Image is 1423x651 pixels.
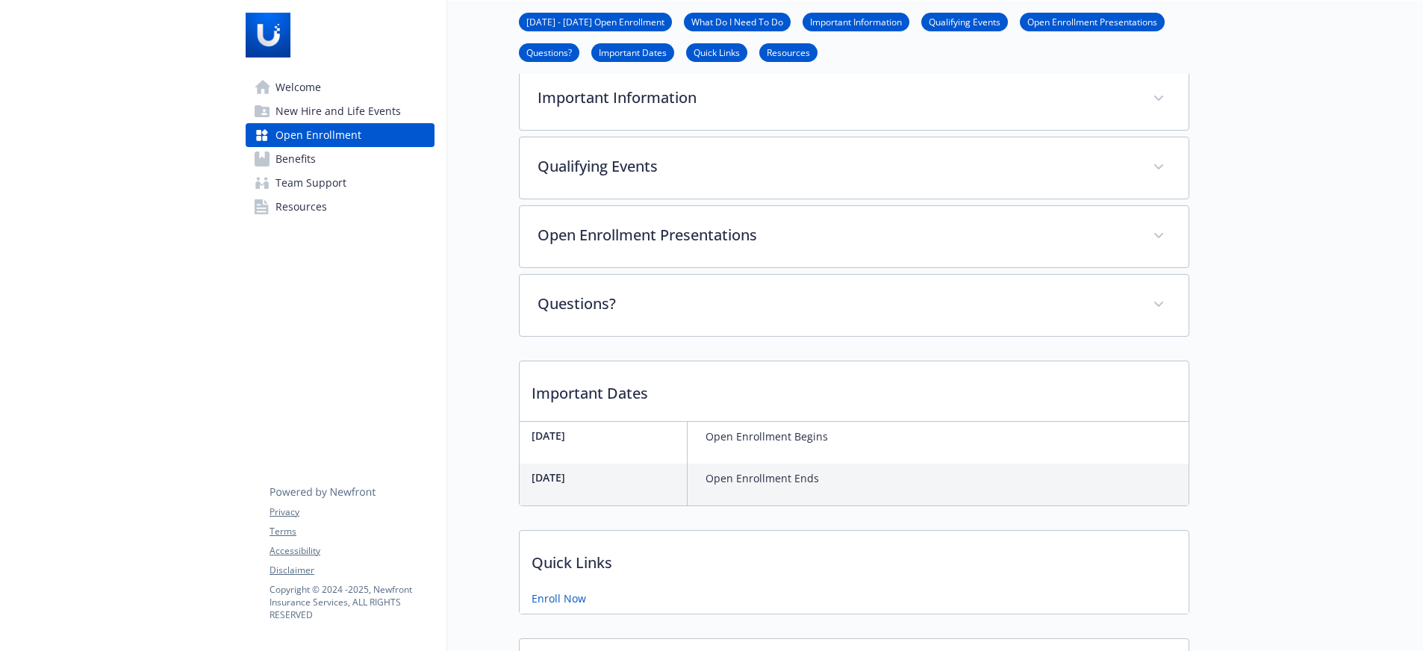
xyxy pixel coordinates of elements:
a: Privacy [270,505,434,519]
span: New Hire and Life Events [275,99,401,123]
span: Team Support [275,171,346,195]
a: New Hire and Life Events [246,99,435,123]
p: Quick Links [520,531,1189,586]
a: Open Enrollment Presentations [1020,14,1165,28]
p: Copyright © 2024 - 2025 , Newfront Insurance Services, ALL RIGHTS RESERVED [270,583,434,621]
p: Open Enrollment Begins [706,428,828,446]
p: Open Enrollment Ends [706,470,819,488]
span: Resources [275,195,327,219]
span: Open Enrollment [275,123,361,147]
a: Qualifying Events [921,14,1008,28]
a: What Do I Need To Do [684,14,791,28]
a: Important Dates [591,45,674,59]
p: Important Dates [520,361,1189,417]
a: Enroll Now [532,591,586,606]
a: Important Information [803,14,909,28]
p: Qualifying Events [538,155,1135,178]
a: Disclaimer [270,564,434,577]
a: Resources [246,195,435,219]
div: Qualifying Events [520,137,1189,199]
span: Welcome [275,75,321,99]
p: [DATE] [532,470,681,485]
div: Open Enrollment Presentations [520,206,1189,267]
a: Open Enrollment [246,123,435,147]
p: Open Enrollment Presentations [538,224,1135,246]
a: [DATE] - [DATE] Open Enrollment [519,14,672,28]
span: Benefits [275,147,316,171]
a: Resources [759,45,818,59]
a: Questions? [519,45,579,59]
p: Important Information [538,87,1135,109]
a: Quick Links [686,45,747,59]
p: [DATE] [532,428,681,443]
a: Welcome [246,75,435,99]
a: Benefits [246,147,435,171]
a: Team Support [246,171,435,195]
div: Questions? [520,275,1189,336]
a: Terms [270,525,434,538]
div: Important Information [520,69,1189,130]
p: Questions? [538,293,1135,315]
a: Accessibility [270,544,434,558]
